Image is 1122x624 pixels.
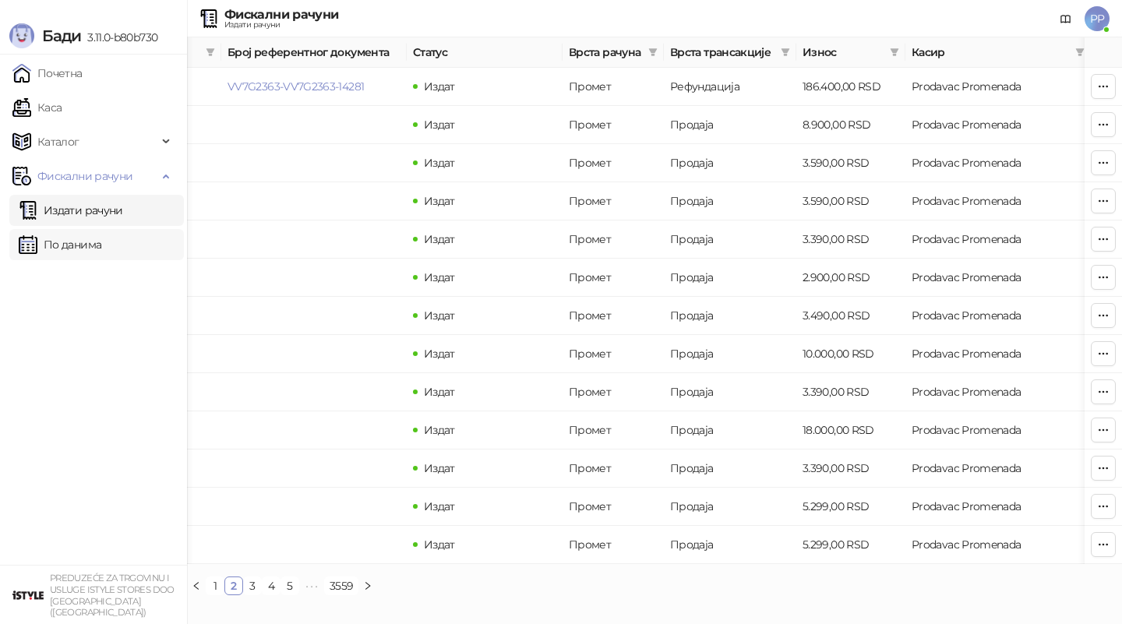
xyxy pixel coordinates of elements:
td: 3.490,00 RSD [796,297,905,335]
span: Издат [424,461,455,475]
td: Промет [563,526,664,564]
small: PREDUZEĆE ZA TRGOVINU I USLUGE ISTYLE STORES DOO [GEOGRAPHIC_DATA] ([GEOGRAPHIC_DATA]) [50,573,175,618]
span: filter [781,48,790,57]
td: Продаја [664,182,796,220]
li: Следећа страна [358,576,377,595]
td: Prodavac Promenada [905,106,1091,144]
th: Врста рачуна [563,37,664,68]
td: Промет [563,449,664,488]
li: 2 [224,576,243,595]
a: 5 [281,577,298,594]
td: 3.590,00 RSD [796,182,905,220]
td: Промет [563,488,664,526]
span: filter [206,48,215,57]
td: 3.390,00 RSD [796,220,905,259]
td: 8.900,00 RSD [796,106,905,144]
a: Каса [12,92,62,123]
span: Издат [424,385,455,399]
a: По данима [19,229,101,260]
td: Prodavac Promenada [905,411,1091,449]
td: Prodavac Promenada [905,526,1091,564]
a: 1 [206,577,224,594]
span: Издат [424,308,455,323]
span: Издат [424,347,455,361]
td: Промет [563,106,664,144]
span: Издат [424,156,455,170]
span: filter [648,48,658,57]
td: Продаја [664,335,796,373]
td: Prodavac Promenada [905,488,1091,526]
td: Продаја [664,449,796,488]
img: 64x64-companyLogo-77b92cf4-9946-4f36-9751-bf7bb5fd2c7d.png [12,580,44,611]
td: Промет [563,68,664,106]
td: Промет [563,220,664,259]
td: Prodavac Promenada [905,373,1091,411]
td: Prodavac Promenada [905,68,1091,106]
div: Издати рачуни [224,21,338,29]
span: filter [203,41,218,64]
li: 3 [243,576,262,595]
span: Издат [424,423,455,437]
span: Бади [42,26,81,45]
td: Prodavac Promenada [905,144,1091,182]
a: Издати рачуни [19,195,123,226]
td: Prodavac Promenada [905,297,1091,335]
span: Издат [424,194,455,208]
span: Издат [424,118,455,132]
a: 3559 [325,577,358,594]
th: Број референтног документа [221,37,407,68]
td: Рефундација [664,68,796,106]
a: Документација [1053,6,1078,31]
span: filter [887,41,902,64]
td: Продаја [664,220,796,259]
td: 3.390,00 RSD [796,449,905,488]
span: Фискални рачуни [37,160,132,192]
td: Продаја [664,144,796,182]
td: 5.299,00 RSD [796,526,905,564]
span: ••• [299,576,324,595]
span: Издат [424,79,455,93]
button: left [187,576,206,595]
span: left [192,581,201,591]
img: Logo [9,23,34,48]
td: Промет [563,373,664,411]
span: Издат [424,270,455,284]
span: Касир [912,44,1069,61]
th: Врста трансакције [664,37,796,68]
th: Статус [407,37,563,68]
span: Издат [424,232,455,246]
td: Промет [563,182,664,220]
td: Prodavac Promenada [905,182,1091,220]
td: Продаја [664,526,796,564]
span: filter [645,41,661,64]
td: 3.590,00 RSD [796,144,905,182]
td: Промет [563,335,664,373]
span: Издат [424,499,455,513]
span: 3.11.0-b80b730 [81,30,157,44]
td: 5.299,00 RSD [796,488,905,526]
span: Врста трансакције [670,44,774,61]
td: Промет [563,144,664,182]
td: Prodavac Promenada [905,449,1091,488]
li: 1 [206,576,224,595]
td: Продаја [664,297,796,335]
td: Промет [563,297,664,335]
a: Почетна [12,58,83,89]
div: Фискални рачуни [224,9,338,21]
td: Промет [563,411,664,449]
span: Износ [803,44,884,61]
td: 3.390,00 RSD [796,373,905,411]
button: right [358,576,377,595]
td: Продаја [664,106,796,144]
span: filter [778,41,793,64]
span: filter [890,48,899,57]
span: right [363,581,372,591]
li: 4 [262,576,280,595]
a: 2 [225,577,242,594]
th: Касир [905,37,1091,68]
td: 186.400,00 RSD [796,68,905,106]
li: 5 [280,576,299,595]
td: Продаја [664,373,796,411]
td: Продаја [664,259,796,297]
span: filter [1072,41,1088,64]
